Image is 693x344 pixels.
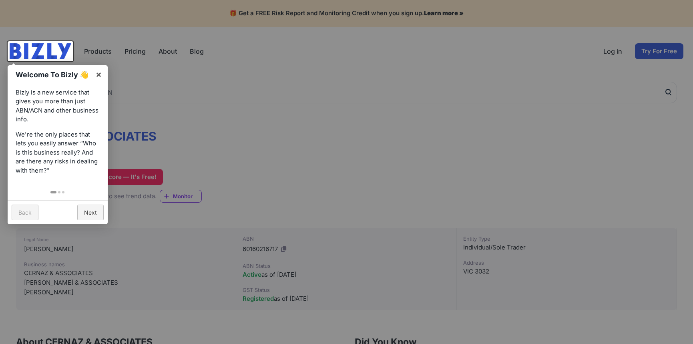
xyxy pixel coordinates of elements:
[16,130,100,175] p: We're the only places that lets you easily answer “Who is this business really? And are there any...
[12,205,38,220] a: Back
[77,205,104,220] a: Next
[90,65,108,83] a: ×
[16,69,91,80] h1: Welcome To Bizly 👋
[16,88,100,124] p: Bizly is a new service that gives you more than just ABN/ACN and other business info.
